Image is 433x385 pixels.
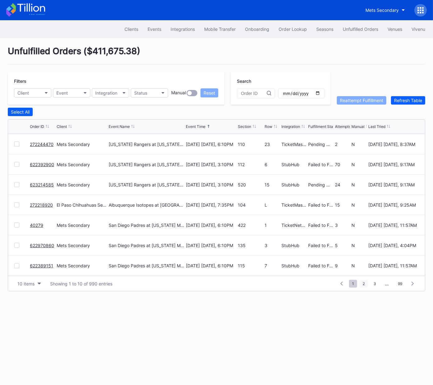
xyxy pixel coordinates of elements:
[265,142,280,147] div: 23
[11,109,30,115] div: Select All
[238,223,263,228] div: 422
[56,90,68,96] div: Event
[349,280,357,288] span: 1
[245,26,269,32] div: Onboarding
[53,88,90,97] button: Event
[109,243,184,248] div: San Diego Padres at [US_STATE] Mets
[407,23,430,35] button: Vivenu
[240,23,274,35] button: Onboarding
[265,182,280,187] div: 15
[335,182,350,187] div: 24
[186,124,205,129] div: Event Time
[241,91,267,96] input: Order ID
[238,162,263,167] div: 112
[265,124,272,129] div: Row
[30,182,54,187] a: 623214585
[17,90,29,96] div: Client
[131,88,168,97] button: Status
[308,243,333,248] div: Failed to Fulfill
[312,23,338,35] button: Seasons
[30,202,53,208] a: 272218920
[95,90,117,96] div: Integration
[186,223,236,228] div: [DATE] [DATE], 6:10PM
[57,243,107,248] div: Mets Secondary
[338,23,383,35] button: Unfulfilled Orders
[265,162,280,167] div: 6
[368,263,419,268] div: [DATE] [DATE], 11:57AM
[238,243,263,248] div: 135
[335,142,350,147] div: 2
[204,26,236,32] div: Mobile Transfer
[343,26,378,32] div: Unfulfilled Orders
[281,202,307,208] div: TicketMasterResale
[391,96,425,105] button: Refresh Table
[17,281,35,286] div: 10 items
[30,263,53,268] a: 622389151
[380,281,393,286] div: ...
[281,223,307,228] div: TicketNetwork
[30,223,43,228] a: 40279
[368,202,419,208] div: [DATE] [DATE], 9:25AM
[200,23,240,35] button: Mobile Transfer
[340,98,383,103] div: Reattempt Fulfillment
[238,263,263,268] div: 115
[57,162,107,167] div: Mets Secondary
[109,202,184,208] div: Albuquerque Isotopes at [GEOGRAPHIC_DATA]
[30,142,54,147] a: 272244470
[30,162,54,167] a: 622392900
[361,4,410,16] button: Mets Secondary
[383,23,407,35] button: Venues
[109,263,184,268] div: San Diego Padres at [US_STATE] Mets
[143,23,166,35] button: Events
[171,26,195,32] div: Integrations
[8,108,33,116] button: Select All
[368,162,419,167] div: [DATE] [DATE], 9:17AM
[186,142,236,147] div: [DATE] [DATE], 6:10PM
[351,243,367,248] div: N
[265,243,280,248] div: 3
[337,96,386,105] button: Reattempt Fulfillment
[14,88,51,97] button: Client
[120,23,143,35] button: Clients
[57,182,107,187] div: Mets Secondary
[335,162,350,167] div: 70
[200,88,218,97] button: Reset
[281,182,307,187] div: StubHub
[125,26,138,32] div: Clients
[134,90,147,96] div: Status
[281,162,307,167] div: StubHub
[30,124,44,129] div: Order ID
[351,263,367,268] div: N
[109,162,184,167] div: [US_STATE] Rangers at [US_STATE] Mets (Mets Alumni Classic/Mrs. Met Taxicab [GEOGRAPHIC_DATA] Giv...
[57,263,107,268] div: Mets Secondary
[237,78,324,84] div: Search
[365,7,399,13] div: Mets Secondary
[281,243,307,248] div: StubHub
[166,23,200,35] a: Integrations
[238,182,263,187] div: 520
[370,280,379,288] span: 3
[14,78,218,84] div: Filters
[308,162,333,167] div: Failed to Fulfill
[171,90,186,96] div: Manual
[14,279,44,288] button: 10 items
[308,202,333,208] div: Failed to Fulfill
[360,280,368,288] span: 2
[308,223,333,228] div: Failed to Fulfill
[351,124,365,129] div: Manual
[335,223,350,228] div: 3
[109,223,184,228] div: San Diego Padres at [US_STATE] Mets
[204,90,215,96] div: Reset
[186,202,236,208] div: [DATE] [DATE], 7:35PM
[238,202,263,208] div: 104
[148,26,161,32] div: Events
[109,182,184,187] div: [US_STATE] Rangers at [US_STATE] Mets (Mets Alumni Classic/Mrs. Met Taxicab [GEOGRAPHIC_DATA] Giv...
[412,26,425,32] div: Vivenu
